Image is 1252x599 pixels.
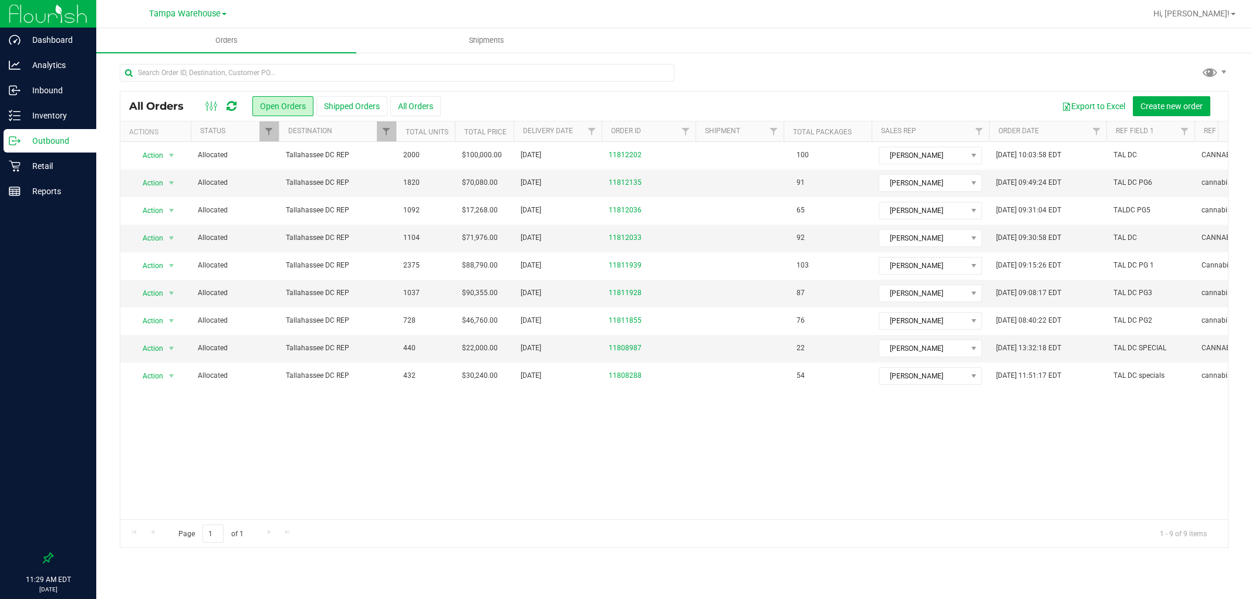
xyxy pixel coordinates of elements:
span: [DATE] 11:51:17 EDT [996,370,1061,381]
span: 91 [791,174,811,191]
span: cannabis [1202,287,1231,299]
span: TAL DC PG2 [1113,315,1152,326]
span: [PERSON_NAME] [879,340,967,357]
p: Outbound [21,134,91,148]
span: select [164,258,179,274]
span: $100,000.00 [462,150,502,161]
span: $71,976.00 [462,232,498,243]
p: Inbound [21,83,91,97]
span: 1820 [403,177,420,188]
span: [DATE] 09:31:04 EDT [996,205,1061,216]
span: TAL DC PG3 [1113,287,1152,299]
span: Action [132,230,164,246]
span: TAL DC PG6 [1113,177,1152,188]
span: 1 - 9 of 9 items [1150,524,1216,542]
span: TALDC PG5 [1113,205,1150,216]
a: Shipment [705,127,740,135]
a: Ref Field 1 [1116,127,1154,135]
span: [DATE] 09:30:58 EDT [996,232,1061,243]
a: Total Units [406,128,448,136]
span: cannabis [1202,205,1231,216]
span: 92 [791,229,811,246]
span: Action [132,368,164,384]
a: 11812033 [609,232,642,243]
span: TAL DC [1113,150,1137,161]
span: [DATE] 13:32:18 EDT [996,343,1061,354]
a: Status [200,127,225,135]
p: Analytics [21,58,91,72]
span: Page of 1 [168,524,253,543]
span: 87 [791,285,811,302]
a: Ref Field 2 [1204,127,1242,135]
inline-svg: Analytics [9,59,21,71]
span: Tallahassee DC REP [286,150,389,161]
span: 76 [791,312,811,329]
inline-svg: Dashboard [9,34,21,46]
a: Total Packages [793,128,852,136]
iframe: Resource center [12,505,47,540]
button: Export to Excel [1054,96,1133,116]
span: TAL DC PG 1 [1113,260,1154,271]
a: Filter [1175,121,1194,141]
span: [DATE] 09:08:17 EDT [996,287,1061,299]
span: Allocated [198,287,272,299]
span: 103 [791,257,815,274]
span: select [164,147,179,164]
a: Filter [1087,121,1106,141]
span: 432 [403,370,416,381]
span: $88,790.00 [462,260,498,271]
span: [DATE] [521,343,541,354]
a: Sales Rep [881,127,916,135]
span: TAL DC SPECIAL [1113,343,1166,354]
span: [PERSON_NAME] [879,202,967,219]
span: CANNABIS [1202,150,1236,161]
span: [DATE] [521,150,541,161]
span: All Orders [129,100,195,113]
span: Tallahassee DC REP [286,260,389,271]
p: Retail [21,159,91,173]
span: $17,268.00 [462,205,498,216]
p: Reports [21,184,91,198]
span: Allocated [198,343,272,354]
span: $22,000.00 [462,343,498,354]
span: Tallahassee DC REP [286,205,389,216]
span: [DATE] [521,232,541,243]
span: $90,355.00 [462,287,498,299]
p: [DATE] [5,585,91,594]
span: $46,760.00 [462,315,498,326]
span: Allocated [198,177,272,188]
span: Action [132,175,164,191]
span: 1104 [403,232,420,243]
span: 728 [403,315,416,326]
span: Tallahassee DC REP [286,315,389,326]
span: Allocated [198,232,272,243]
span: select [164,202,179,219]
span: [DATE] [521,177,541,188]
span: [DATE] [521,370,541,381]
span: cannabis [1202,315,1231,326]
span: Action [132,285,164,302]
span: $30,240.00 [462,370,498,381]
span: TAL DC [1113,232,1137,243]
a: Filter [259,121,279,141]
span: Tallahassee DC REP [286,177,389,188]
span: Action [132,340,164,357]
a: 11808288 [609,370,642,381]
span: select [164,175,179,191]
span: Create new order [1140,101,1203,111]
p: Dashboard [21,33,91,47]
span: 2375 [403,260,420,271]
button: Shipped Orders [316,96,387,116]
span: 54 [791,367,811,384]
span: CANNABIS [1202,343,1236,354]
span: 22 [791,340,811,357]
span: [DATE] 10:03:58 EDT [996,150,1061,161]
span: Action [132,258,164,274]
span: [PERSON_NAME] [879,285,967,302]
a: 11812202 [609,150,642,161]
a: Order Date [998,127,1039,135]
span: 1037 [403,287,420,299]
span: [PERSON_NAME] [879,368,967,384]
p: Inventory [21,109,91,123]
label: Pin the sidebar to full width on large screens [42,552,54,564]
